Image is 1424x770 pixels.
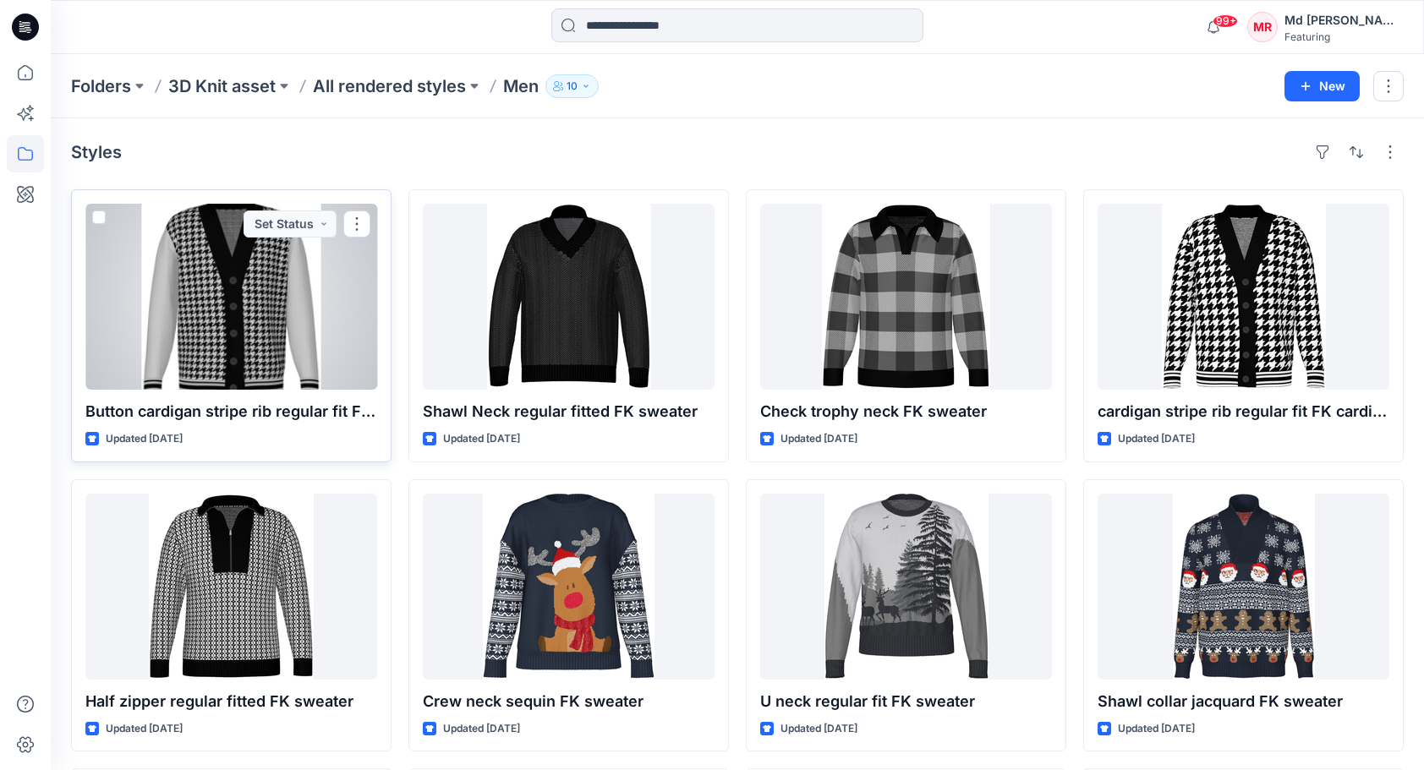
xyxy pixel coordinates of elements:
a: cardigan stripe rib regular fit FK cardigan [1098,204,1389,390]
a: Shawl collar jacquard FK sweater [1098,494,1389,680]
p: Updated [DATE] [780,720,857,738]
p: Updated [DATE] [780,430,857,448]
p: 10 [567,77,578,96]
p: Updated [DATE] [106,720,183,738]
p: Shawl collar jacquard FK sweater [1098,690,1389,713]
a: Shawl Neck regular fitted FK sweater [423,204,715,390]
p: Updated [DATE] [106,430,183,448]
a: Half zipper regular fitted FK sweater [85,494,377,680]
p: Half zipper regular fitted FK sweater [85,690,377,713]
button: 10 [545,74,599,98]
h4: Styles [71,142,122,162]
p: Updated [DATE] [443,430,520,448]
button: New [1284,71,1360,101]
div: MR [1247,12,1278,42]
p: Button cardigan stripe rib regular fit FK cardigan [85,400,377,423]
a: Button cardigan stripe rib regular fit FK cardigan [85,204,377,390]
a: 3D Knit asset [168,74,276,98]
a: All rendered styles [313,74,466,98]
a: U neck regular fit FK sweater [760,494,1052,680]
p: Updated [DATE] [1118,720,1195,738]
p: Updated [DATE] [1118,430,1195,448]
div: Featuring [1284,30,1403,43]
span: 99+ [1213,14,1238,28]
p: cardigan stripe rib regular fit FK cardigan [1098,400,1389,423]
div: Md [PERSON_NAME][DEMOGRAPHIC_DATA] [1284,10,1403,30]
a: Check trophy neck FK sweater [760,204,1052,390]
p: Check trophy neck FK sweater [760,400,1052,423]
a: Folders [71,74,131,98]
p: Crew neck sequin FK sweater [423,690,715,713]
p: Shawl Neck regular fitted FK sweater [423,400,715,423]
p: U neck regular fit FK sweater [760,690,1052,713]
p: Updated [DATE] [443,720,520,738]
a: Crew neck sequin FK sweater [423,494,715,680]
p: Men [503,74,539,98]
